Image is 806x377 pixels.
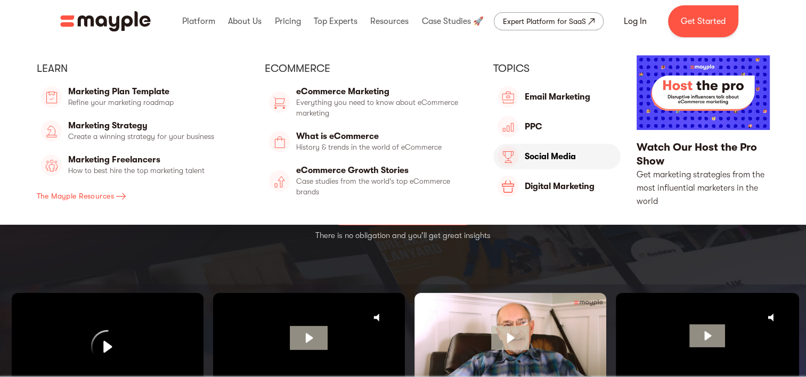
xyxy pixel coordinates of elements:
p: Get marketing strategies from the most influential marketers in the world [637,168,769,208]
img: Mayple logo [60,11,151,31]
div: The Mayple Resources [37,190,114,202]
div: Learn [37,62,249,76]
button: Click for sound [760,303,788,332]
button: Play Video: 8 [491,326,528,350]
div: Ecommerce [265,62,477,76]
div: Resources [368,4,411,38]
div: About Us [225,4,264,38]
div: Top Experts [311,4,360,38]
button: Play Video: Debora UHD [290,326,327,350]
a: Watch Our Host the Pro ShowGet marketing strategies from the most influential marketers in the world [637,55,769,208]
button: Play Video: Hellen UHD [689,324,725,347]
button: Click for sound [365,303,394,332]
img: Mayple Youtube Channel [637,55,769,130]
a: The Mayple Resources [37,186,249,206]
a: home [60,11,151,31]
a: Get Started [668,5,738,37]
div: Expert Platform for SaaS [503,15,586,28]
p: There is no obligation and you'll get great insights [315,230,491,242]
div: Watch Our Host the Pro Show [637,141,769,168]
div: Platform [180,4,218,38]
div: Pricing [272,4,303,38]
button: Play Video [91,330,124,363]
a: Expert Platform for SaaS [494,12,604,30]
div: Topics [493,62,621,76]
a: Log In [611,9,660,34]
